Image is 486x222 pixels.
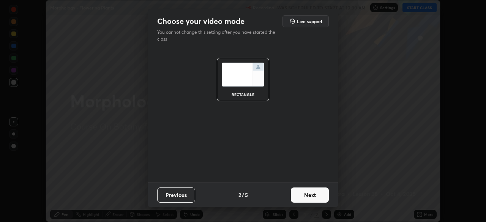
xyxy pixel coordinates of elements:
[291,187,329,203] button: Next
[222,63,264,87] img: normalScreenIcon.ae25ed63.svg
[238,191,241,199] h4: 2
[245,191,248,199] h4: 5
[157,187,195,203] button: Previous
[297,19,322,24] h5: Live support
[242,191,244,199] h4: /
[157,16,245,26] h2: Choose your video mode
[157,29,280,43] p: You cannot change this setting after you have started the class
[228,93,258,96] div: rectangle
